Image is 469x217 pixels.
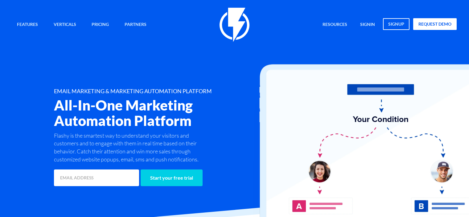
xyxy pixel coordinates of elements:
[413,18,457,30] a: request demo
[54,169,139,186] input: EMAIL ADDRESS
[318,18,352,31] a: Resources
[54,132,211,164] p: Flashy is the smartest way to understand your visitors and customers and to engage with them in r...
[49,18,81,31] a: Verticals
[356,18,380,31] a: signin
[141,169,203,186] input: Start your free trial
[87,18,113,31] a: Pricing
[120,18,151,31] a: Partners
[383,18,409,30] a: signup
[54,88,267,94] h1: EMAIL MARKETING & MARKETING AUTOMATION PLATFORM
[54,98,267,128] h2: All-In-One Marketing Automation Platform
[12,18,43,31] a: Features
